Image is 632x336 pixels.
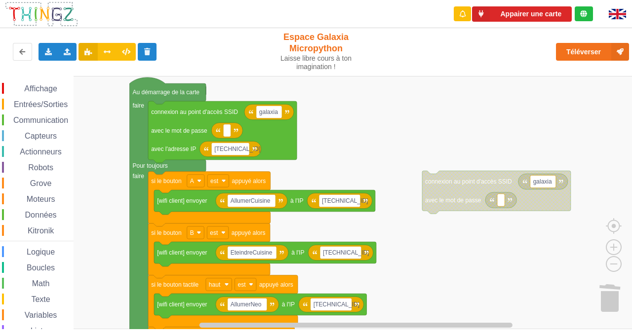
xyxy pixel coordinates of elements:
[232,229,266,236] text: appuyé alors
[12,116,70,124] span: Communication
[30,295,51,303] span: Texte
[29,179,53,187] span: Grove
[282,301,295,308] text: à l'IP
[29,327,53,335] span: Listes
[151,229,181,236] text: si le bouton
[210,229,218,236] text: est
[425,178,512,185] text: connexion au point d'accès SSID
[31,279,51,288] span: Math
[231,197,271,204] text: AllumerCuisine
[23,84,58,93] span: Affichage
[263,32,369,71] div: Espace Galaxia Micropython
[322,197,368,204] text: [TECHNICAL_ID]
[157,301,207,308] text: [wifi client] envoyer
[25,263,56,272] span: Boucles
[25,195,57,203] span: Moteurs
[314,301,359,308] text: [TECHNICAL_ID]
[259,109,278,115] text: galaxia
[209,281,221,288] text: haut
[25,248,56,256] span: Logique
[556,43,629,61] button: Téléverser
[133,162,168,169] text: Pour toujours
[237,281,246,288] text: est
[425,196,481,203] text: avec le mot de passe
[231,249,273,256] text: EteindreCuisine
[151,127,207,134] text: avec le mot de passe
[133,89,200,96] text: Au démarrage de la carte
[472,6,572,22] button: Appairer une carte
[210,177,219,184] text: est
[12,100,69,109] span: Entrées/Sorties
[157,249,207,256] text: [wifi client] envoyer
[231,301,262,308] text: AllumerNeo
[133,102,145,109] text: faire
[291,249,304,256] text: à l'IP
[151,146,196,152] text: avec l'adresse IP
[151,109,238,115] text: connexion au point d'accès SSID
[263,54,369,71] div: Laisse libre cours à ton imagination !
[23,311,59,319] span: Variables
[533,178,552,185] text: galaxia
[24,211,58,219] span: Données
[133,173,145,180] text: faire
[214,146,260,152] text: [TECHNICAL_ID]
[609,9,626,19] img: gb.png
[23,132,58,140] span: Capteurs
[259,281,293,288] text: appuyé alors
[18,148,63,156] span: Actionneurs
[4,1,79,27] img: thingz_logo.png
[27,163,55,172] span: Robots
[575,6,593,21] div: Tu es connecté au serveur de création de Thingz
[290,197,303,204] text: à l'IP
[151,177,181,184] text: si le bouton
[151,281,198,288] text: si le bouton tactile
[157,197,207,204] text: [wifi client] envoyer
[26,226,55,235] span: Kitronik
[323,249,369,256] text: [TECHNICAL_ID]
[232,177,266,184] text: appuyé alors
[190,177,194,184] text: A
[190,229,194,236] text: B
